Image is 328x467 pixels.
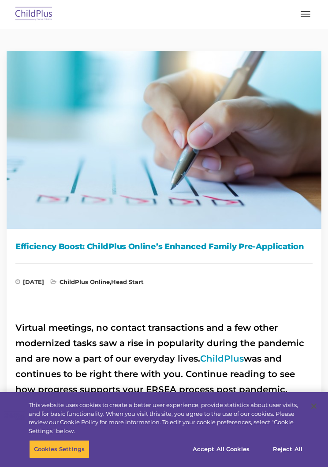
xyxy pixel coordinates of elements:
button: Accept All Cookies [188,440,254,458]
div: This website uses cookies to create a better user experience, provide statistics about user visit... [29,401,305,435]
img: ChildPlus by Procare Solutions [13,4,55,25]
span: [DATE] [15,279,44,288]
a: ChildPlus Online [60,278,110,285]
button: Reject All [260,440,315,458]
button: Close [304,396,324,416]
a: Head Start [111,278,144,285]
h1: Efficiency Boost: ChildPlus Online’s Enhanced Family Pre-Application [15,240,313,253]
button: Cookies Settings [29,440,89,458]
span: , [51,279,144,288]
h2: Virtual meetings, no contact transactions and a few other modernized tasks saw a rise in populari... [15,320,313,397]
a: ChildPlus [200,353,244,364]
